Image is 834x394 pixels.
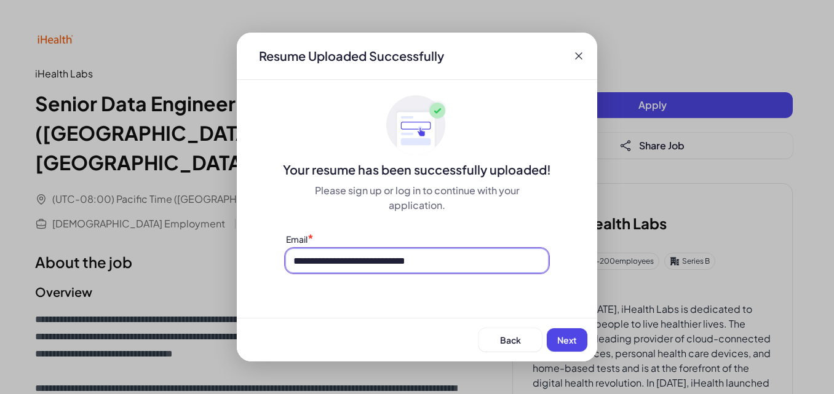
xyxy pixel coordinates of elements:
button: Next [547,328,587,352]
button: Back [479,328,542,352]
label: Email [286,234,308,245]
div: Please sign up or log in to continue with your application. [286,183,548,213]
div: Resume Uploaded Successfully [249,47,454,65]
div: Your resume has been successfully uploaded! [237,161,597,178]
img: ApplyedMaskGroup3.svg [386,95,448,156]
span: Next [557,334,577,345]
span: Back [500,334,521,345]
